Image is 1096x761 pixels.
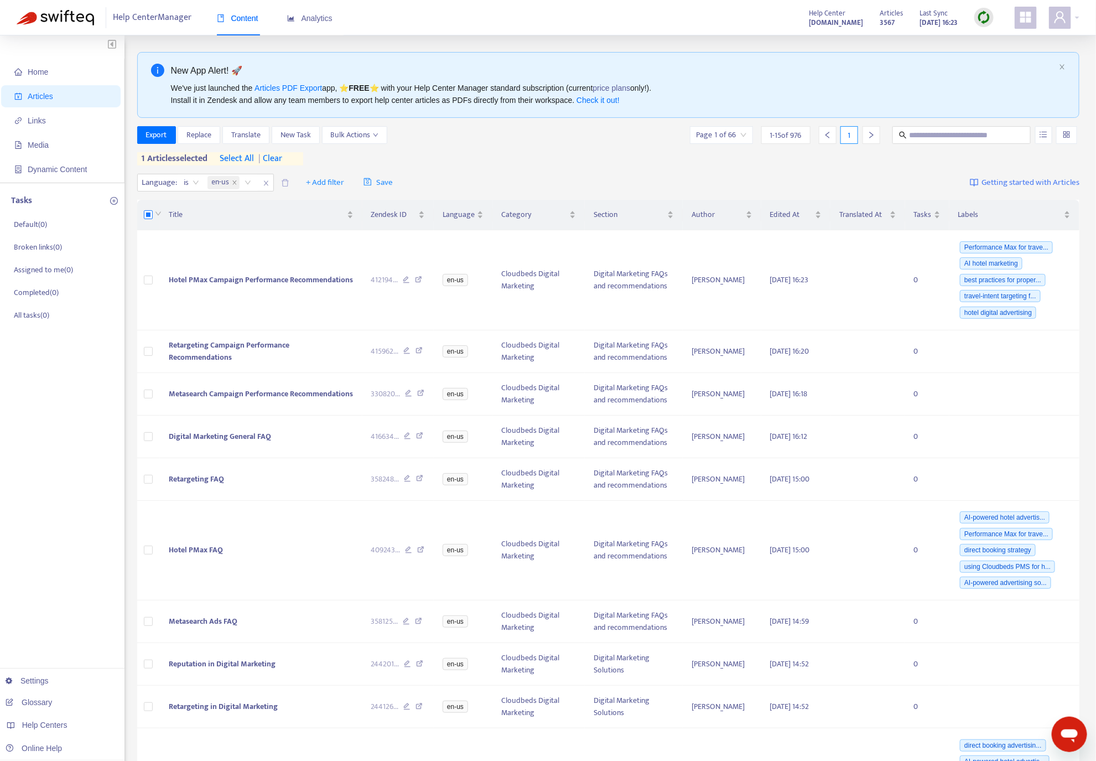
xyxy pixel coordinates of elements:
span: en-us [443,544,468,556]
span: en-us [443,274,468,286]
p: Completed ( 0 ) [14,287,59,298]
td: [PERSON_NAME] [683,230,761,330]
span: file-image [14,141,22,149]
span: Section [594,209,665,221]
span: Performance Max for trave... [960,241,1053,253]
td: Cloudbeds Digital Marketing [492,686,585,728]
span: [DATE] 16:12 [770,430,808,443]
span: Hotel PMax FAQ [169,543,223,556]
span: best practices for proper... [960,274,1046,286]
td: Cloudbeds Digital Marketing [492,230,585,330]
span: 1 articles selected [137,152,208,165]
th: Author [683,200,761,230]
span: direct booking strategy [960,544,1036,556]
span: en-us [443,615,468,628]
span: Retargeting in Digital Marketing [169,700,278,713]
th: Tasks [905,200,949,230]
p: Default ( 0 ) [14,219,47,230]
span: [DATE] 14:59 [770,615,809,628]
p: All tasks ( 0 ) [14,309,49,321]
span: area-chart [287,14,295,22]
button: New Task [272,126,320,144]
td: Cloudbeds Digital Marketing [492,501,585,601]
span: Bulk Actions [331,129,378,141]
td: [PERSON_NAME] [683,501,761,601]
td: Cloudbeds Digital Marketing [492,416,585,458]
strong: [DATE] 16:23 [920,17,958,29]
span: [DATE] 15:00 [770,543,810,556]
span: hotel digital advertising [960,307,1036,319]
span: is [184,174,199,191]
td: Digital Marketing Solutions [585,643,683,686]
td: 0 [905,458,949,501]
td: 0 [905,230,949,330]
span: | [258,151,261,166]
a: price plans [593,84,631,92]
span: appstore [1019,11,1032,24]
a: Getting started with Articles [970,174,1079,191]
span: Links [28,116,46,125]
span: en-us [443,473,468,485]
span: using Cloudbeds PMS for h... [960,561,1055,573]
th: Labels [949,200,1079,230]
span: close [232,180,237,185]
span: AI-powered advertising so... [960,577,1051,589]
td: [PERSON_NAME] [683,458,761,501]
span: en-us [212,176,230,189]
span: Articles [28,92,53,101]
span: direct booking advertisin... [960,739,1046,752]
div: 1 [840,126,858,144]
button: Translate [222,126,269,144]
span: close [259,177,273,190]
a: Online Help [6,744,62,753]
span: en-us [443,658,468,670]
span: delete [281,179,289,187]
span: [DATE] 16:18 [770,387,808,400]
button: saveSave [355,174,401,191]
span: Digital Marketing General FAQ [169,430,271,443]
a: [DOMAIN_NAME] [809,16,863,29]
span: AI hotel marketing [960,257,1022,270]
span: book [217,14,225,22]
th: Section [585,200,683,230]
span: Performance Max for trave... [960,528,1053,540]
p: Assigned to me ( 0 ) [14,264,73,276]
span: travel-intent targeting f... [960,290,1040,302]
th: Translated At [830,200,905,230]
strong: 3567 [880,17,895,29]
td: 0 [905,330,949,373]
button: Replace [178,126,220,144]
span: New Task [281,129,311,141]
iframe: Button to launch messaging window [1052,717,1087,752]
span: 358248 ... [371,473,399,485]
td: Digital Marketing FAQs and recommendations [585,373,683,416]
th: Category [492,200,585,230]
span: left [824,131,832,139]
span: Author [692,209,744,221]
span: save [363,178,372,186]
td: Digital Marketing FAQs and recommendations [585,330,683,373]
td: Digital Marketing FAQs and recommendations [585,501,683,601]
span: info-circle [151,64,164,77]
th: Title [160,200,362,230]
td: 0 [905,600,949,643]
strong: [DOMAIN_NAME] [809,17,863,29]
td: Digital Marketing Solutions [585,686,683,728]
a: Articles PDF Export [254,84,322,92]
span: down [373,132,378,138]
span: 244126 ... [371,701,399,713]
span: Dynamic Content [28,165,87,174]
span: close [1059,64,1066,70]
span: 1 - 15 of 976 [770,130,802,141]
td: Cloudbeds Digital Marketing [492,643,585,686]
td: 0 [905,416,949,458]
span: unordered-list [1040,131,1047,138]
img: Swifteq [17,10,94,25]
td: Digital Marketing FAQs and recommendations [585,230,683,330]
span: user [1053,11,1067,24]
td: [PERSON_NAME] [683,373,761,416]
td: Cloudbeds Digital Marketing [492,373,585,416]
span: account-book [14,92,22,100]
span: [DATE] 14:52 [770,658,809,670]
span: plus-circle [110,197,118,205]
